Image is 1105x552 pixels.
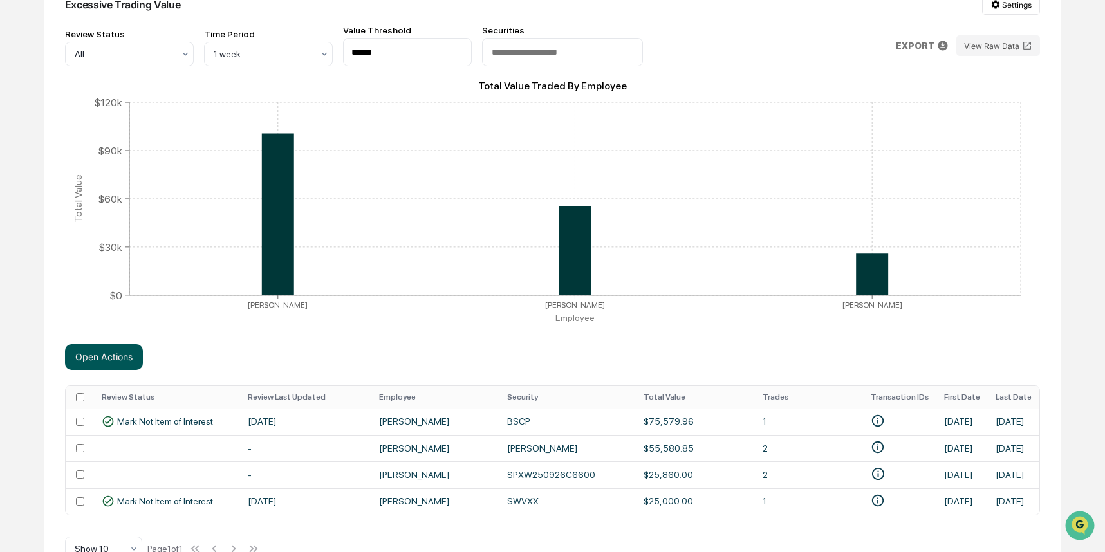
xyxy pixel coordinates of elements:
span: Mark Not Item of Interest [117,416,213,427]
td: [DATE] [988,488,1039,515]
td: [PERSON_NAME] [371,461,499,488]
td: 2 [755,461,863,488]
th: Last Date [988,386,1039,409]
td: $25,860.00 [636,461,755,488]
td: [DATE] [936,488,988,515]
text: Total Value Traded By Employee [478,80,627,92]
a: 🖐️Preclearance [8,157,88,180]
th: Review Last Updated [240,386,371,409]
td: [DATE] [988,409,1039,435]
td: 1 [755,409,863,435]
td: [DATE] [240,488,371,515]
td: 1 [755,488,863,515]
tspan: $60k [98,192,122,205]
span: Preclearance [26,162,83,175]
div: 🖐️ [13,163,23,174]
iframe: Open customer support [1064,510,1099,544]
div: Value Threshold [343,25,472,35]
th: Transaction IDs [863,386,936,409]
svg: • Plaid-LpV6d8qJKzs9kV5o8e77C4kKAOvowXCJj1bxo • Plaid-MXYLw8BJkzcLb7EveVQvCXXX4zREmKF0aKrzE [871,440,885,454]
tspan: $30k [98,241,122,253]
svg: • Plaid-d1wJKDoKXwI0nmO0ZoDduL1N68drQwUo8DmMz [871,414,885,428]
div: Start new chat [44,98,211,111]
td: [PERSON_NAME] [371,409,499,435]
td: - [240,435,371,461]
tspan: [PERSON_NAME] [248,300,308,309]
tspan: [PERSON_NAME] [545,300,605,309]
p: How can we help? [13,27,234,48]
td: 2 [755,435,863,461]
td: [DATE] [936,461,988,488]
span: Mark Not Item of Interest [117,496,213,506]
td: [PERSON_NAME] [371,435,499,461]
td: SPXW250926C6600 [499,461,635,488]
th: Employee [371,386,499,409]
svg: • Fidelity Investments (Investment)-2575695486 • Fidelity Investments (Investment)-2576364848 [871,466,885,481]
button: View Raw Data [956,35,1040,56]
span: Pylon [128,218,156,228]
tspan: [PERSON_NAME] [842,300,902,309]
div: 🗄️ [93,163,104,174]
td: [DATE] [936,435,988,461]
th: Review Status [94,386,240,409]
div: Time Period [204,29,333,39]
img: 1746055101610-c473b297-6a78-478c-a979-82029cc54cd1 [13,98,36,122]
svg: • Plaid-Nm5eYPZY45U9yEZ9pA8QsOMgjLq15YiynLyrB [871,493,885,508]
p: EXPORT [896,41,934,51]
td: SWVXX [499,488,635,515]
div: Review Status [65,29,194,39]
td: $75,579.96 [636,409,755,435]
a: Powered byPylon [91,217,156,228]
a: 🔎Data Lookup [8,181,86,205]
td: [DATE] [936,409,988,435]
td: $25,000.00 [636,488,755,515]
div: Securities [482,25,643,35]
button: Open Actions [65,344,143,370]
th: Total Value [636,386,755,409]
div: We're available if you need us! [44,111,163,122]
td: [DATE] [988,435,1039,461]
div: 🔎 [13,188,23,198]
a: 🗄️Attestations [88,157,165,180]
td: [PERSON_NAME] [371,488,499,515]
td: BSCP [499,409,635,435]
tspan: $0 [109,289,122,301]
tspan: Total Value [71,174,84,223]
th: First Date [936,386,988,409]
th: Security [499,386,635,409]
th: Trades [755,386,863,409]
td: [DATE] [988,461,1039,488]
td: [DATE] [240,409,371,435]
tspan: $120k [94,96,122,108]
span: Data Lookup [26,187,81,199]
td: - [240,461,371,488]
span: Attestations [106,162,160,175]
tspan: $90k [98,144,122,156]
td: $55,580.85 [636,435,755,461]
button: Start new chat [219,102,234,118]
tspan: Employee [555,313,595,323]
td: [PERSON_NAME] [499,435,635,461]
